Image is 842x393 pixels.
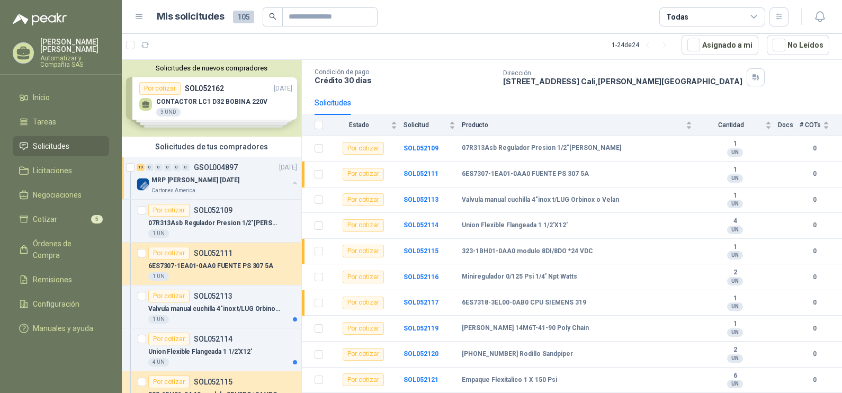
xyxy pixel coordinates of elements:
[462,115,698,136] th: Producto
[122,200,301,243] a: Por cotizarSOL05210907R313Asb Regulador Presion 1/2"[PERSON_NAME]1 UN
[13,112,109,132] a: Tareas
[404,121,447,129] span: Solicitud
[404,350,438,358] a: SOL052120
[404,170,438,177] b: SOL052111
[122,60,301,137] div: Solicitudes de nuevos compradoresPor cotizarSOL052162[DATE] CONTACTOR LC1 D32 BOBINA 220V3 UNDPor...
[698,192,772,200] b: 1
[698,217,772,226] b: 4
[148,229,169,238] div: 1 UN
[698,243,772,252] b: 1
[800,220,829,230] b: 0
[155,164,163,171] div: 0
[33,165,72,176] span: Licitaciones
[800,195,829,205] b: 0
[40,55,109,68] p: Automatizar y Compañia SAS
[148,272,169,281] div: 1 UN
[800,375,829,385] b: 0
[404,376,438,383] b: SOL052121
[727,251,743,260] div: UN
[122,243,301,285] a: Por cotizarSOL0521116ES7307-1EA01-0AA0 FUENTE PS 307 5A1 UN
[698,294,772,303] b: 1
[698,115,778,136] th: Cantidad
[698,346,772,354] b: 2
[329,121,389,129] span: Estado
[343,193,384,206] div: Por cotizar
[666,11,688,23] div: Todas
[164,164,172,171] div: 0
[126,64,297,72] button: Solicitudes de nuevos compradores
[194,249,232,257] p: SOL052111
[343,271,384,283] div: Por cotizar
[800,272,829,282] b: 0
[800,121,821,129] span: # COTs
[462,144,621,153] b: 07R313Asb Regulador Presion 1/2"[PERSON_NAME]
[462,221,568,230] b: Union Flexible Flangeada 1 1/2'X12'
[13,209,109,229] a: Cotizar5
[122,328,301,371] a: Por cotizarSOL052114Union Flexible Flangeada 1 1/2'X12'4 UN
[13,185,109,205] a: Negociaciones
[279,163,297,173] p: [DATE]
[122,137,301,157] div: Solicitudes de tus compradores
[194,335,232,343] p: SOL052114
[148,315,169,324] div: 1 UN
[727,226,743,234] div: UN
[315,97,351,109] div: Solicitudes
[173,164,181,171] div: 0
[800,349,829,359] b: 0
[33,274,72,285] span: Remisiones
[800,169,829,179] b: 0
[727,354,743,363] div: UN
[13,318,109,338] a: Manuales y ayuda
[462,121,684,129] span: Producto
[404,115,462,136] th: Solicitud
[727,174,743,183] div: UN
[778,115,800,136] th: Docs
[13,13,67,25] img: Logo peakr
[343,297,384,309] div: Por cotizar
[404,273,438,281] a: SOL052116
[343,142,384,155] div: Por cotizar
[13,136,109,156] a: Solicitudes
[148,304,280,314] p: Valvula manual cuchilla 4"inox t/LUG Orbinox o Velan
[33,116,56,128] span: Tareas
[13,234,109,265] a: Órdenes de Compra
[137,164,145,171] div: 19
[698,166,772,174] b: 1
[151,175,239,185] p: MRP [PERSON_NAME] [DATE]
[33,213,57,225] span: Cotizar
[503,69,742,77] p: Dirección
[13,87,109,108] a: Inicio
[148,333,190,345] div: Por cotizar
[33,140,69,152] span: Solicitudes
[33,189,82,201] span: Negociaciones
[800,115,842,136] th: # COTs
[727,380,743,388] div: UN
[462,273,577,281] b: Miniregulador 0/125 Psi 1/4' Npt Watts
[404,221,438,229] a: SOL052114
[767,35,829,55] button: No Leídos
[148,358,169,367] div: 4 UN
[122,285,301,328] a: Por cotizarSOL052113Valvula manual cuchilla 4"inox t/LUG Orbinox o Velan1 UN
[137,178,149,191] img: Company Logo
[404,325,438,332] a: SOL052119
[698,372,772,380] b: 6
[148,218,280,228] p: 07R313Asb Regulador Presion 1/2"[PERSON_NAME]
[727,328,743,337] div: UN
[612,37,673,53] div: 1 - 24 de 24
[13,160,109,181] a: Licitaciones
[503,77,742,86] p: [STREET_ADDRESS] Cali , [PERSON_NAME][GEOGRAPHIC_DATA]
[682,35,758,55] button: Asignado a mi
[404,196,438,203] a: SOL052113
[148,347,252,357] p: Union Flexible Flangeada 1 1/2'X12'
[404,299,438,306] a: SOL052117
[727,200,743,208] div: UN
[151,186,195,195] p: Cartones America
[698,121,763,129] span: Cantidad
[233,11,254,23] span: 105
[404,247,438,255] a: SOL052115
[146,164,154,171] div: 0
